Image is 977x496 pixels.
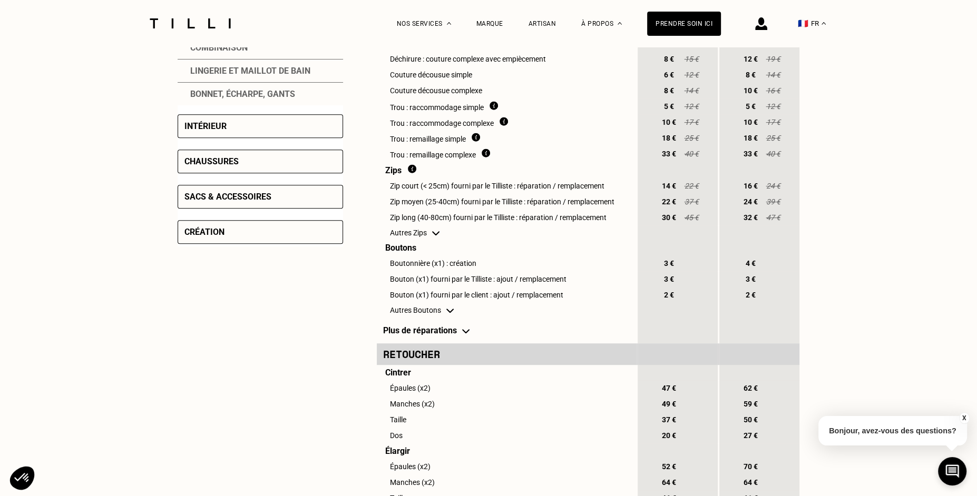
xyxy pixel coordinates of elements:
[178,36,343,59] div: Combinaison
[765,118,781,126] span: 17 €
[741,182,760,190] span: 16 €
[741,213,760,222] span: 32 €
[377,146,636,162] td: Trou : remaillage complexe
[659,197,678,206] span: 22 €
[683,71,699,79] span: 12 €
[741,71,760,79] span: 8 €
[659,102,678,111] span: 5 €
[765,182,781,190] span: 24 €
[741,415,760,424] span: 50 €
[741,150,760,158] span: 33 €
[377,255,636,271] td: Boutonnière (x1) : création
[741,259,760,267] span: 4 €
[377,287,636,303] td: Bouton (x1) fourni par le client : ajout / remplacement
[755,17,767,30] img: icône connexion
[659,462,678,471] span: 52 €
[765,86,781,95] span: 16 €
[659,415,678,424] span: 37 €
[741,118,760,126] span: 10 €
[765,71,781,79] span: 14 €
[741,86,760,95] span: 10 €
[765,150,781,158] span: 40 €
[659,150,678,158] span: 33 €
[377,130,636,146] td: Trou : remaillage simple
[178,59,343,83] div: Lingerie et maillot de bain
[683,150,699,158] span: 40 €
[377,67,636,83] td: Couture décousue simple
[683,182,699,190] span: 22 €
[482,148,490,157] img: Qu'est ce que le remaillage ?
[377,162,636,178] td: Zips
[659,259,678,267] span: 3 €
[765,102,781,111] span: 12 €
[765,55,781,63] span: 19 €
[765,213,781,222] span: 47 €
[432,231,439,235] img: chevron
[822,22,826,25] img: menu déroulant
[377,365,636,380] td: Cintrer
[377,225,636,240] td: Autres Zips
[741,478,760,487] span: 64 €
[659,213,678,222] span: 30 €
[741,102,760,111] span: 5 €
[683,55,699,63] span: 15 €
[184,227,224,237] div: Création
[798,18,808,28] span: 🇫🇷
[377,380,636,396] td: Épaules (x2)
[741,275,760,283] span: 3 €
[529,20,556,27] a: Artisan
[500,117,508,126] img: Qu'est ce que le raccommodage ?
[741,291,760,299] span: 2 €
[741,384,760,392] span: 62 €
[659,275,678,283] span: 3 €
[765,134,781,142] span: 25 €
[377,240,636,255] td: Boutons
[618,22,622,25] img: Menu déroulant à propos
[659,478,678,487] span: 64 €
[184,192,271,202] div: Sacs & accessoires
[683,118,699,126] span: 17 €
[659,55,678,63] span: 8 €
[377,83,636,98] td: Couture décousue complexe
[184,121,227,131] div: Intérieur
[476,20,503,27] a: Marque
[490,101,498,110] img: Qu'est ce que le raccommodage ?
[741,134,760,142] span: 18 €
[818,416,967,445] p: Bonjour, avez-vous des questions?
[683,102,699,111] span: 12 €
[659,134,678,142] span: 18 €
[659,86,678,95] span: 8 €
[184,156,239,166] div: Chaussures
[377,474,636,490] td: Manches (x2)
[377,210,636,225] td: Zip long (40-80cm) fourni par le Tilliste : réparation / remplacement
[377,51,636,67] td: Déchirure : couture complexe avec empiècement
[683,134,699,142] span: 25 €
[462,329,470,333] img: chevron
[741,197,760,206] span: 24 €
[377,178,636,194] td: Zip court (< 25cm) fourni par le Tilliste : réparation / remplacement
[377,459,636,474] td: Épaules (x2)
[408,164,416,173] img: Dois fournir du matériel ?
[377,412,636,428] td: Taille
[146,18,235,28] a: Logo du service de couturière Tilli
[446,309,454,313] img: chevron
[377,303,636,318] td: Autres Boutons
[377,428,636,443] td: Dos
[647,12,721,36] a: Prendre soin ici
[377,443,636,459] td: Élargir
[659,118,678,126] span: 10 €
[683,213,699,222] span: 45 €
[959,412,969,424] button: X
[377,343,636,365] td: Retoucher
[765,197,781,206] span: 39 €
[741,462,760,471] span: 70 €
[659,291,678,299] span: 2 €
[741,55,760,63] span: 12 €
[741,400,760,408] span: 59 €
[741,431,760,440] span: 27 €
[659,400,678,408] span: 49 €
[659,71,678,79] span: 6 €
